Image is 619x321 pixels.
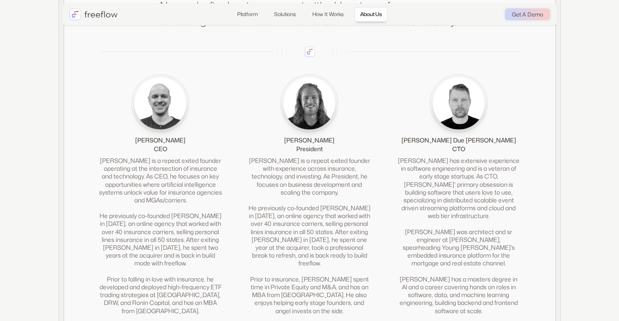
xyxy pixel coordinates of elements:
a: Solutions [268,7,301,22]
a: Get A Demo [505,8,550,20]
div: President [296,145,323,153]
a: How It Works [307,7,349,22]
div: [PERSON_NAME] is a repeat exited founder operating at the intersection of insurance and technolog... [99,157,222,315]
div: [PERSON_NAME] Due [PERSON_NAME] [401,136,516,145]
div: [PERSON_NAME] [135,136,185,145]
div: CTO [452,145,465,153]
a: home [69,8,118,20]
div: [PERSON_NAME] has extensive experience in software engineering and is a veteran of early stage st... [397,157,520,315]
a: Platform [232,7,263,22]
a: About Us [354,7,387,22]
div: CEO [154,145,167,153]
div: [PERSON_NAME] [284,136,334,145]
div: [PERSON_NAME] is a repeat exited founder with experience across insurance, technology, and invest... [248,157,371,315]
